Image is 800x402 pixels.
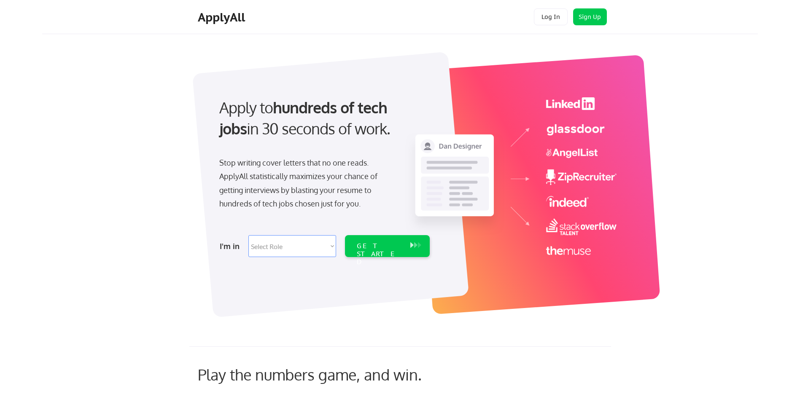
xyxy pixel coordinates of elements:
strong: hundreds of tech jobs [219,98,391,138]
div: ApplyAll [198,10,248,24]
button: Log In [534,8,568,25]
div: GET STARTED [357,242,402,266]
div: Apply to in 30 seconds of work. [219,97,426,139]
div: Stop writing cover letters that no one reads. ApplyAll statistically maximizes your chance of get... [219,156,393,211]
div: I'm in [220,239,243,253]
div: Play the numbers game, and win. [198,365,459,383]
button: Sign Up [573,8,607,25]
